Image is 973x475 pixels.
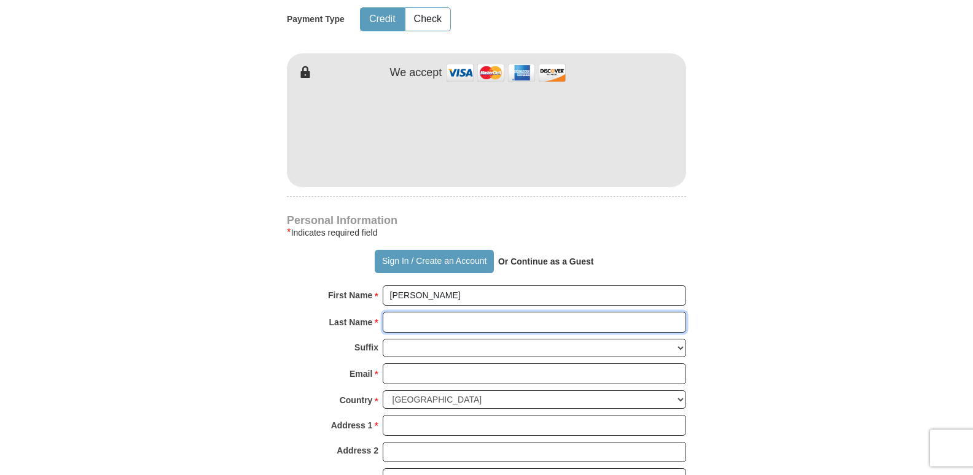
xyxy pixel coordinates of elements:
[287,215,686,225] h4: Personal Information
[375,250,493,273] button: Sign In / Create an Account
[361,8,404,31] button: Credit
[354,339,378,356] strong: Suffix
[331,417,373,434] strong: Address 1
[390,66,442,80] h4: We accept
[337,442,378,459] strong: Address 2
[328,287,372,304] strong: First Name
[445,60,568,86] img: credit cards accepted
[498,257,594,266] strong: Or Continue as a Guest
[329,314,373,331] strong: Last Name
[287,14,345,25] h5: Payment Type
[405,8,450,31] button: Check
[287,225,686,240] div: Indicates required field
[350,365,372,382] strong: Email
[340,392,373,409] strong: Country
